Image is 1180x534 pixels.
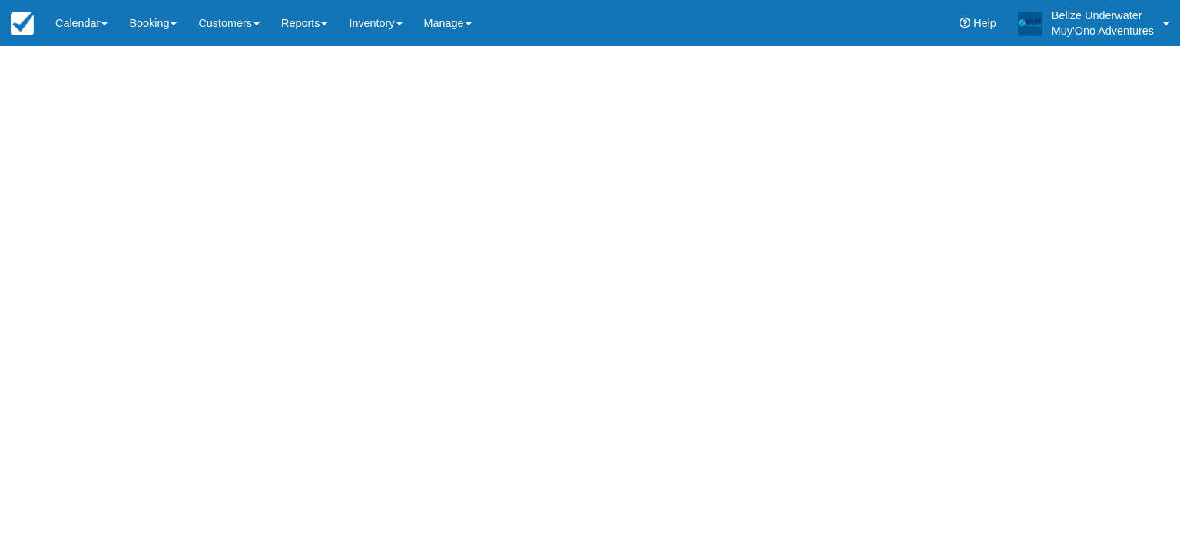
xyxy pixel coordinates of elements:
span: Help [973,17,996,29]
p: Muy'Ono Adventures [1052,23,1154,38]
p: Belize Underwater [1052,8,1154,23]
i: Help [960,18,970,28]
img: checkfront-main-nav-mini-logo.png [11,12,34,35]
img: A19 [1018,11,1042,35]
